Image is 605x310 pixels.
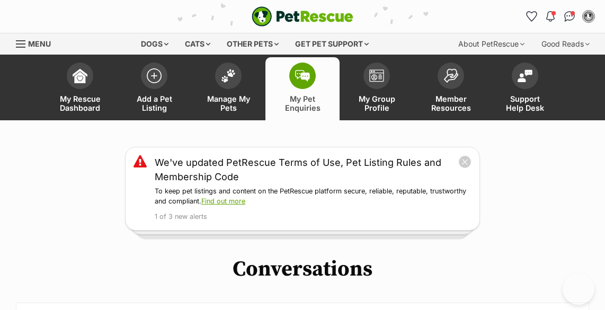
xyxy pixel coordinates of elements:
[43,57,117,120] a: My Rescue Dashboard
[279,94,326,112] span: My Pet Enquiries
[561,8,578,25] a: Conversations
[155,212,471,222] p: 1 of 3 new alerts
[546,11,555,22] img: notifications-46538b983faf8c2785f20acdc204bb7945ddae34d4c08c2a6579f10ce5e182be.svg
[564,11,575,22] img: chat-41dd97257d64d25036548639549fe6c8038ab92f7586957e7f3b1b290dea8141.svg
[427,94,475,112] span: Member Resources
[16,33,58,52] a: Menu
[288,33,376,55] div: Get pet support
[130,94,178,112] span: Add a Pet Listing
[56,94,104,112] span: My Rescue Dashboard
[443,68,458,83] img: member-resources-icon-8e73f808a243e03378d46382f2149f9095a855e16c252ad45f914b54edf8863c.svg
[204,94,252,112] span: Manage My Pets
[340,57,414,120] a: My Group Profile
[583,11,594,22] img: Mags Hamilton profile pic
[563,273,594,305] iframe: Help Scout Beacon - Open
[147,68,162,83] img: add-pet-listing-icon-0afa8454b4691262ce3f59096e99ab1cd57d4a30225e0717b998d2c9b9846f56.svg
[501,94,549,112] span: Support Help Desk
[295,70,310,82] img: pet-enquiries-icon-7e3ad2cf08bfb03b45e93fb7055b45f3efa6380592205ae92323e6603595dc1f.svg
[265,57,340,120] a: My Pet Enquiries
[414,57,488,120] a: Member Resources
[155,187,471,207] p: To keep pet listings and content on the PetRescue platform secure, reliable, reputable, trustwort...
[28,39,51,48] span: Menu
[518,69,532,82] img: help-desk-icon-fdf02630f3aa405de69fd3d07c3f3aa587a6932b1a1747fa1d2bba05be0121f9.svg
[580,8,597,25] button: My account
[221,69,236,83] img: manage-my-pets-icon-02211641906a0b7f246fdf0571729dbe1e7629f14944591b6c1af311fb30b64b.svg
[353,94,401,112] span: My Group Profile
[155,155,458,184] a: We've updated PetRescue Terms of Use, Pet Listing Rules and Membership Code
[369,69,384,82] img: group-profile-icon-3fa3cf56718a62981997c0bc7e787c4b2cf8bcc04b72c1350f741eb67cf2f40e.svg
[117,57,191,120] a: Add a Pet Listing
[523,8,597,25] ul: Account quick links
[191,57,265,120] a: Manage My Pets
[523,8,540,25] a: Favourites
[177,33,218,55] div: Cats
[134,33,176,55] div: Dogs
[252,6,353,26] img: logo-e224e6f780fb5917bec1dbf3a21bbac754714ae5b6737aabdf751b685950b380.svg
[451,33,532,55] div: About PetRescue
[219,33,286,55] div: Other pets
[73,68,87,83] img: dashboard-icon-eb2f2d2d3e046f16d808141f083e7271f6b2e854fb5c12c21221c1fb7104beca.svg
[488,57,562,120] a: Support Help Desk
[542,8,559,25] button: Notifications
[458,155,471,169] button: close
[252,6,353,26] a: PetRescue
[201,197,245,205] a: Find out more
[534,33,597,55] div: Good Reads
